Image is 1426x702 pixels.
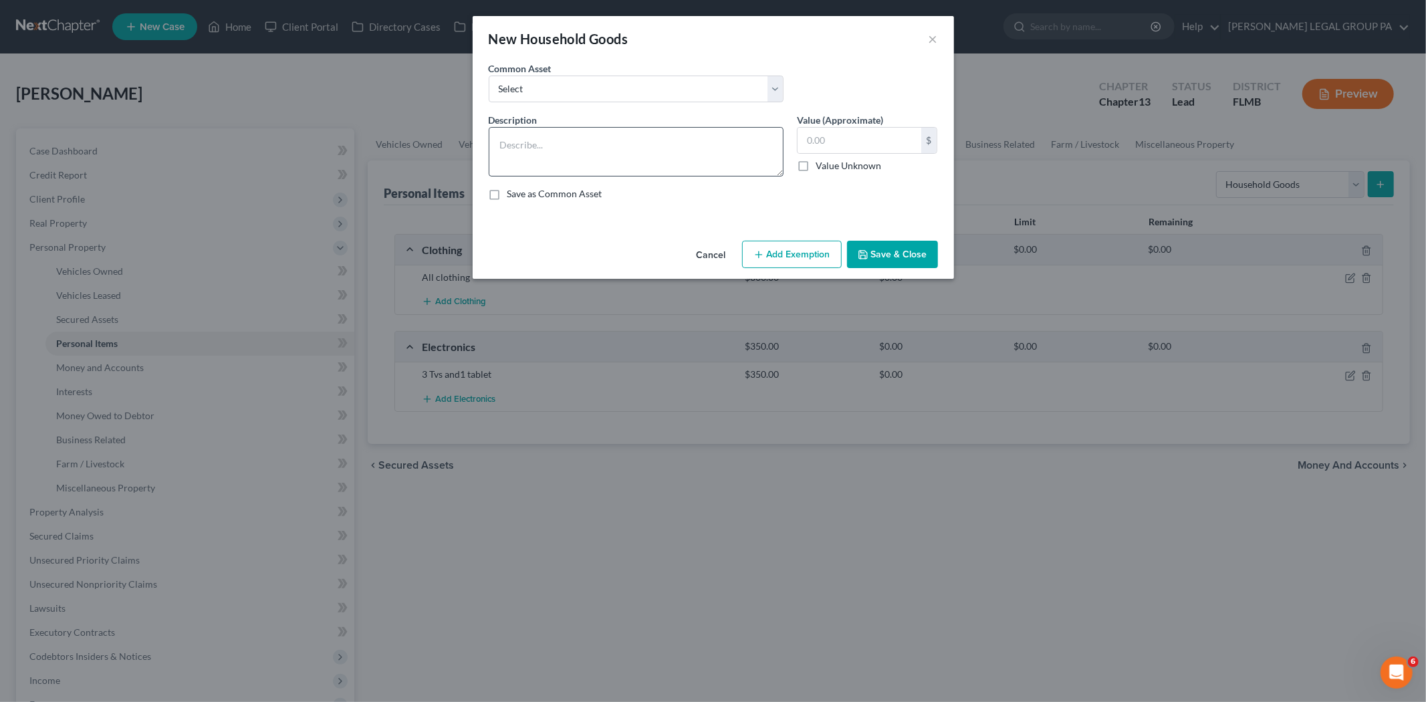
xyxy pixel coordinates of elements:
div: New Household Goods [489,29,628,48]
input: 0.00 [798,128,921,153]
button: Save & Close [847,241,938,269]
button: Cancel [686,242,737,269]
span: 6 [1408,657,1419,667]
button: × [929,31,938,47]
div: $ [921,128,937,153]
label: Value Unknown [816,159,881,172]
span: Description [489,114,538,126]
label: Save as Common Asset [507,187,602,201]
iframe: Intercom live chat [1381,657,1413,689]
label: Common Asset [489,62,552,76]
button: Add Exemption [742,241,842,269]
label: Value (Approximate) [797,113,883,127]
